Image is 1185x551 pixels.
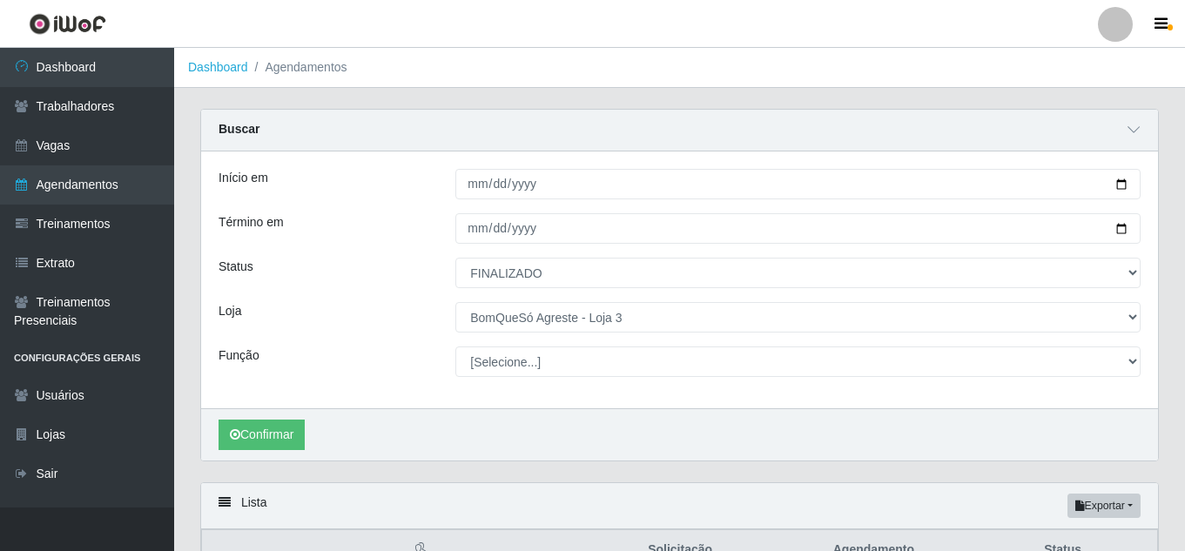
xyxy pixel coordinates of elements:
[219,258,253,276] label: Status
[219,346,259,365] label: Função
[455,169,1141,199] input: 00/00/0000
[219,213,284,232] label: Término em
[455,213,1141,244] input: 00/00/0000
[29,13,106,35] img: CoreUI Logo
[188,60,248,74] a: Dashboard
[174,48,1185,88] nav: breadcrumb
[219,302,241,320] label: Loja
[201,483,1158,529] div: Lista
[1067,494,1141,518] button: Exportar
[219,420,305,450] button: Confirmar
[219,122,259,136] strong: Buscar
[248,58,347,77] li: Agendamentos
[219,169,268,187] label: Início em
